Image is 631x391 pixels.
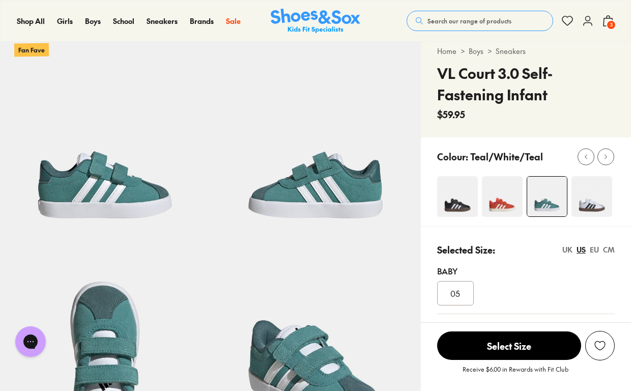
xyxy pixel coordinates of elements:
h4: VL Court 3.0 Self-Fastening Infant [437,63,615,105]
div: > > [437,46,615,57]
span: $59.95 [437,107,465,121]
div: Baby [437,265,615,277]
span: 05 [450,287,460,299]
a: Sale [226,16,241,26]
p: Receive $6.00 in Rewards with Fit Club [463,365,568,383]
a: Home [437,46,456,57]
p: Colour: [437,150,468,163]
button: Add to Wishlist [585,331,615,360]
img: 4-498573_1 [571,176,612,217]
button: 3 [602,10,614,32]
a: Shop All [17,16,45,26]
div: CM [603,244,615,255]
img: 4-548220_1 [527,177,567,216]
img: 4-548031_1 [437,176,478,217]
span: 3 [606,20,616,30]
div: EU [590,244,599,255]
div: UK [562,244,572,255]
a: Sneakers [496,46,526,57]
img: 4-524344_1 [482,176,523,217]
iframe: Gorgias live chat messenger [10,323,51,360]
p: Selected Size: [437,243,495,257]
img: 5-548221_1 [210,35,420,245]
a: Boys [469,46,483,57]
img: SNS_Logo_Responsive.svg [271,9,360,34]
a: Girls [57,16,73,26]
a: Brands [190,16,214,26]
span: Search our range of products [427,16,511,25]
a: Boys [85,16,101,26]
p: Fan Fave [14,43,49,57]
a: Sneakers [147,16,178,26]
a: School [113,16,134,26]
a: Shoes & Sox [271,9,360,34]
div: US [577,244,586,255]
p: Teal/White/Teal [470,150,543,163]
button: Select Size [437,331,581,360]
button: Search our range of products [407,11,553,31]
